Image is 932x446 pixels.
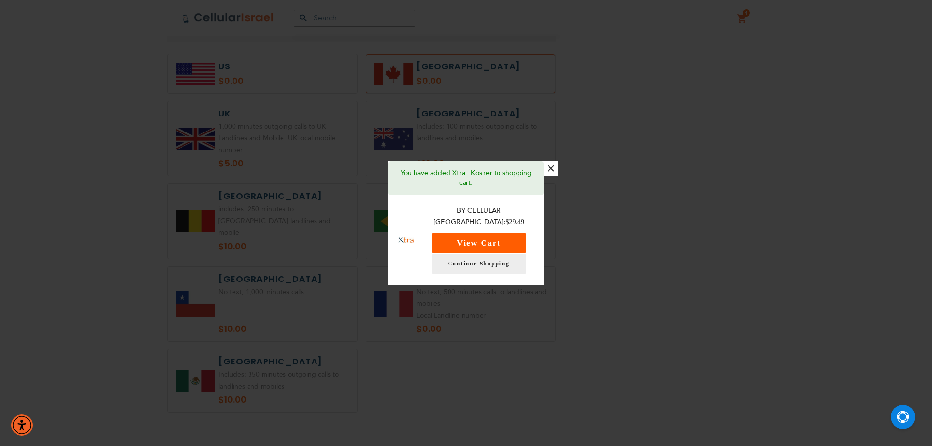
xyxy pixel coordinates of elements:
button: View Cart [432,233,526,253]
span: $29.49 [506,218,525,226]
button: × [544,161,558,176]
div: Accessibility Menu [11,414,33,436]
a: Continue Shopping [432,254,526,274]
p: You have added Xtra : Kosher to shopping cart. [396,168,536,188]
p: By Cellular [GEOGRAPHIC_DATA]: [424,205,534,229]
